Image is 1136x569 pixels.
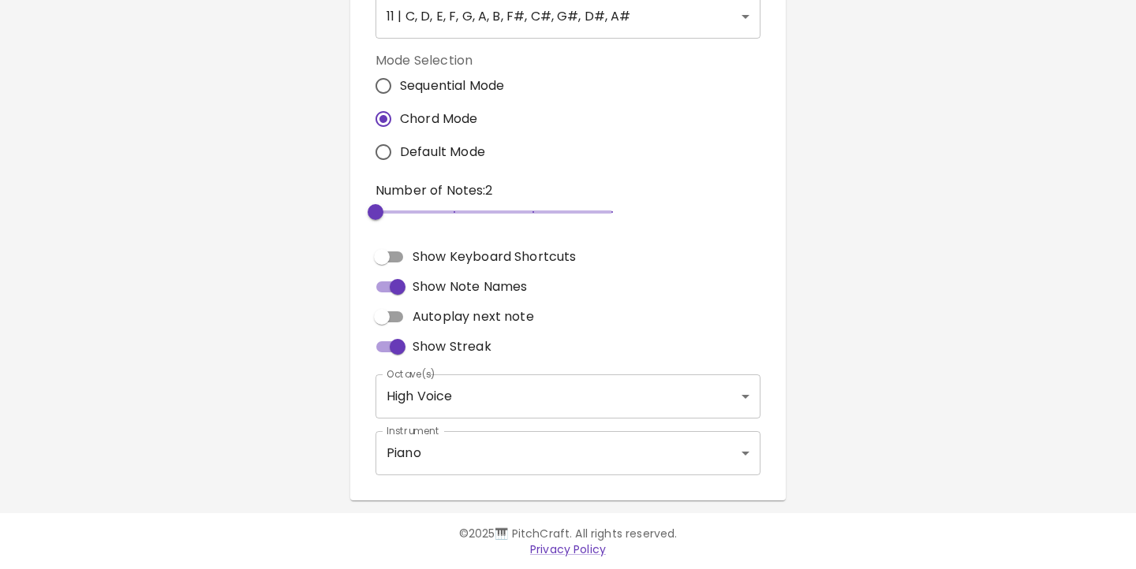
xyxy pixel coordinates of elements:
label: Octave(s) [387,367,436,381]
span: Show Streak [413,337,491,356]
div: Piano [376,431,760,475]
p: Number of Notes: 2 [376,181,612,200]
span: Chord Mode [400,110,478,128]
p: © 2025 🎹 PitchCraft. All rights reserved. [114,526,1022,541]
a: Privacy Policy [530,541,606,557]
div: High Voice [376,374,760,418]
label: Instrument [387,424,439,437]
span: Show Keyboard Shortcuts [413,247,576,266]
span: Sequential Mode [400,76,504,95]
span: Show Note Names [413,277,527,296]
label: Mode Selection [376,51,517,69]
span: Default Mode [400,143,485,162]
span: Autoplay next note [413,307,534,326]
